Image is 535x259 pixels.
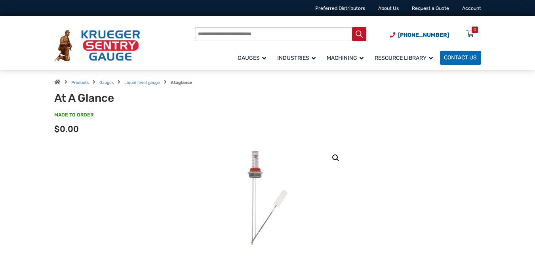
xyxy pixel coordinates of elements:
[54,124,79,134] span: $0.00
[226,145,309,249] img: At A Glance
[124,80,160,85] a: Liquid level gauge
[277,55,316,61] span: Industries
[54,91,225,105] h1: At A Glance
[371,50,440,66] a: Resource Library
[273,50,323,66] a: Industries
[390,31,449,39] a: Phone Number (920) 434-8860
[323,50,371,66] a: Machining
[375,55,433,61] span: Resource Library
[329,151,343,165] a: View full-screen image gallery
[54,112,93,119] span: MADE TO ORDER
[99,80,114,85] a: Gauges
[54,30,140,61] img: Krueger Sentry Gauge
[234,50,273,66] a: Gauges
[474,27,476,33] div: 0
[327,55,364,61] span: Machining
[440,51,481,65] a: Contact Us
[378,6,399,11] a: About Us
[412,6,449,11] a: Request a Quote
[315,6,365,11] a: Preferred Distributors
[71,80,89,85] a: Products
[238,55,266,61] span: Gauges
[398,32,449,38] span: [PHONE_NUMBER]
[462,6,481,11] a: Account
[444,55,477,61] span: Contact Us
[171,80,192,85] strong: Ataglance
